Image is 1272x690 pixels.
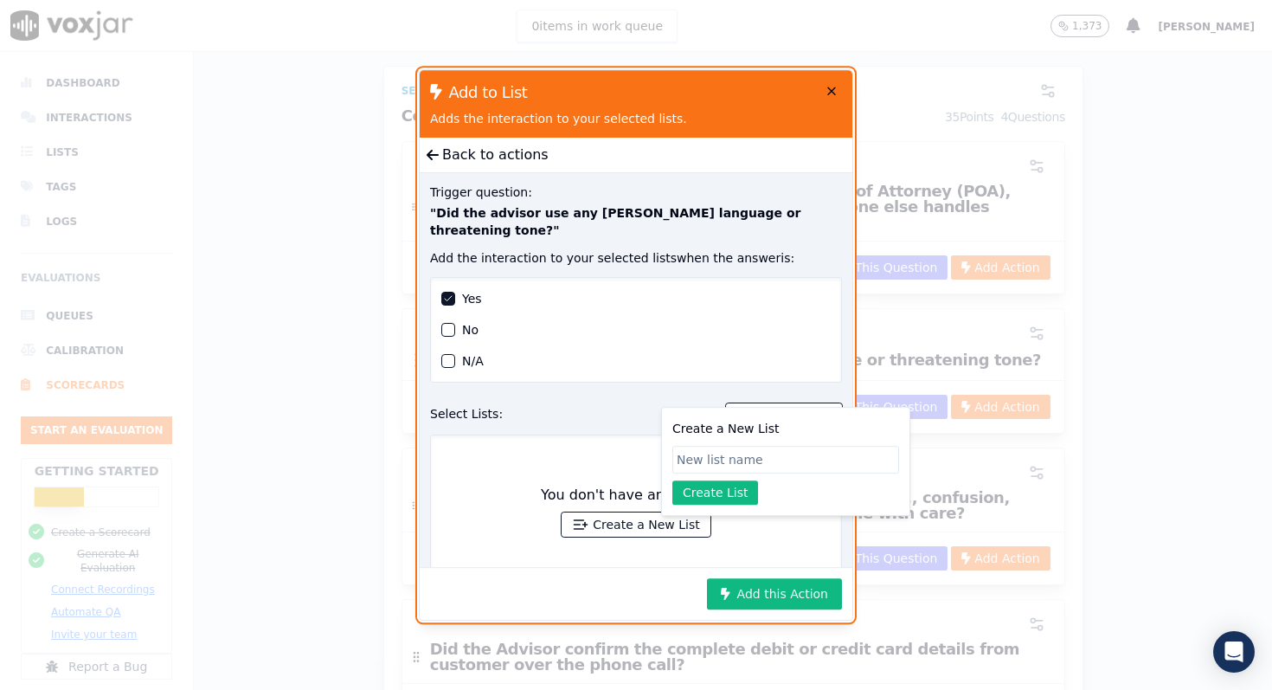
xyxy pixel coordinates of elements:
[449,81,528,105] div: Add to List
[427,145,549,165] button: Back to actions
[462,324,479,336] label: No
[430,204,842,239] p: " Did the advisor use any [PERSON_NAME] language or threatening tone? "
[430,110,842,127] div: Adds the interaction to your selected lists.
[672,480,758,505] button: Create List
[462,355,484,367] label: N/A
[593,516,699,533] div: Create a New List
[1213,631,1255,673] div: Open Intercom Messenger
[541,485,731,506] p: You don't have any lists yet
[430,408,503,420] label: Select Lists:
[430,184,842,239] div: Trigger question:
[562,513,710,537] button: Create a New List
[462,293,482,305] label: Yes
[726,403,842,424] button: Create a New List
[672,446,899,474] input: New list name
[430,249,842,267] div: Add the interaction to your selected lists when the answer is :
[672,422,779,435] label: Create a New List
[707,578,842,609] button: Add this Action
